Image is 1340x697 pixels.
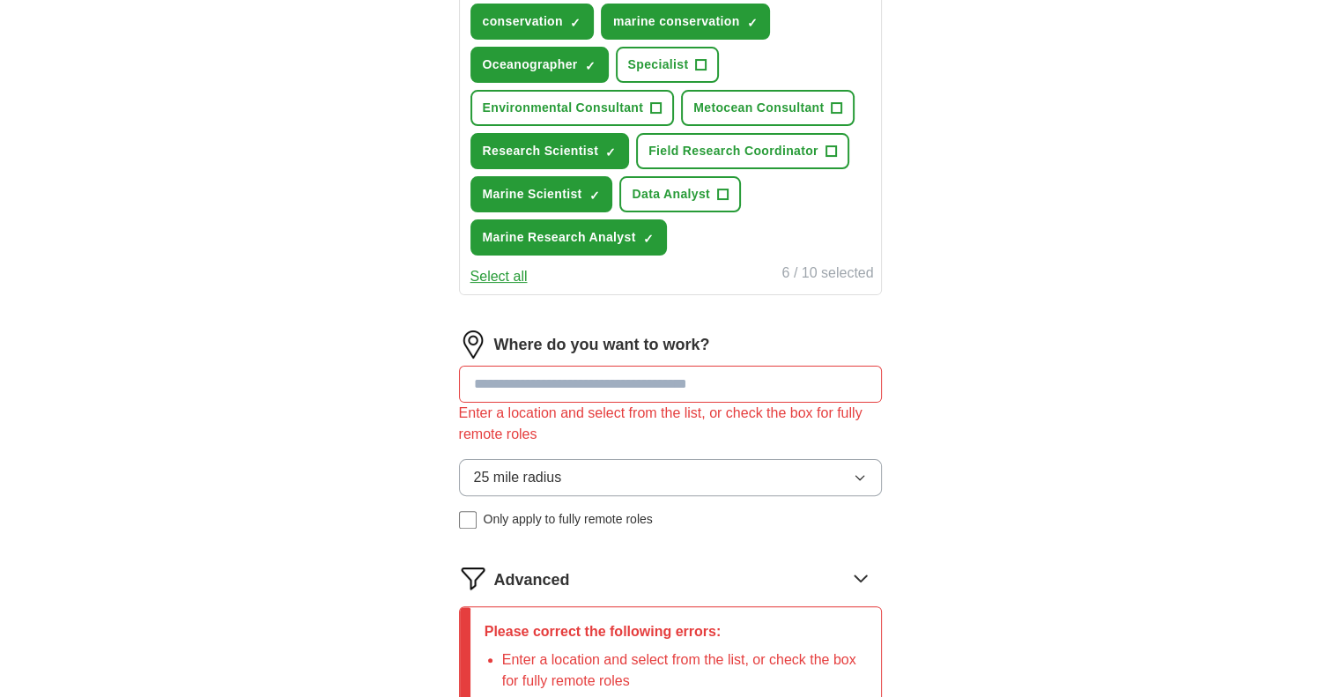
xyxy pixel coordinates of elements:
[470,90,675,126] button: Environmental Consultant
[459,403,882,445] div: Enter a location and select from the list, or check the box for fully remote roles
[628,56,689,74] span: Specialist
[605,145,616,159] span: ✓
[570,16,581,30] span: ✓
[459,330,487,359] img: location.png
[502,649,867,692] li: Enter a location and select from the list, or check the box for fully remote roles
[459,564,487,592] img: filter
[636,133,849,169] button: Field Research Coordinator
[470,133,630,169] button: Research Scientist✓
[483,228,636,247] span: Marine Research Analyst
[632,185,710,204] span: Data Analyst
[470,176,613,212] button: Marine Scientist✓
[619,176,741,212] button: Data Analyst
[494,333,710,357] label: Where do you want to work?
[693,99,824,117] span: Metocean Consultant
[470,4,594,40] button: conservation✓
[601,4,771,40] button: marine conservation✓
[746,16,757,30] span: ✓
[494,568,570,592] span: Advanced
[484,510,653,529] span: Only apply to fully remote roles
[781,263,873,287] div: 6 / 10 selected
[681,90,855,126] button: Metocean Consultant
[470,266,528,287] button: Select all
[643,232,654,246] span: ✓
[483,56,578,74] span: Oceanographer
[616,47,720,83] button: Specialist
[470,219,667,256] button: Marine Research Analyst✓
[474,467,562,488] span: 25 mile radius
[648,142,818,160] span: Field Research Coordinator
[459,459,882,496] button: 25 mile radius
[483,142,599,160] span: Research Scientist
[470,47,609,83] button: Oceanographer✓
[613,12,740,31] span: marine conservation
[589,189,599,203] span: ✓
[585,59,596,73] span: ✓
[485,621,867,642] p: Please correct the following errors:
[483,185,582,204] span: Marine Scientist
[483,99,644,117] span: Environmental Consultant
[483,12,563,31] span: conservation
[459,511,477,529] input: Only apply to fully remote roles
